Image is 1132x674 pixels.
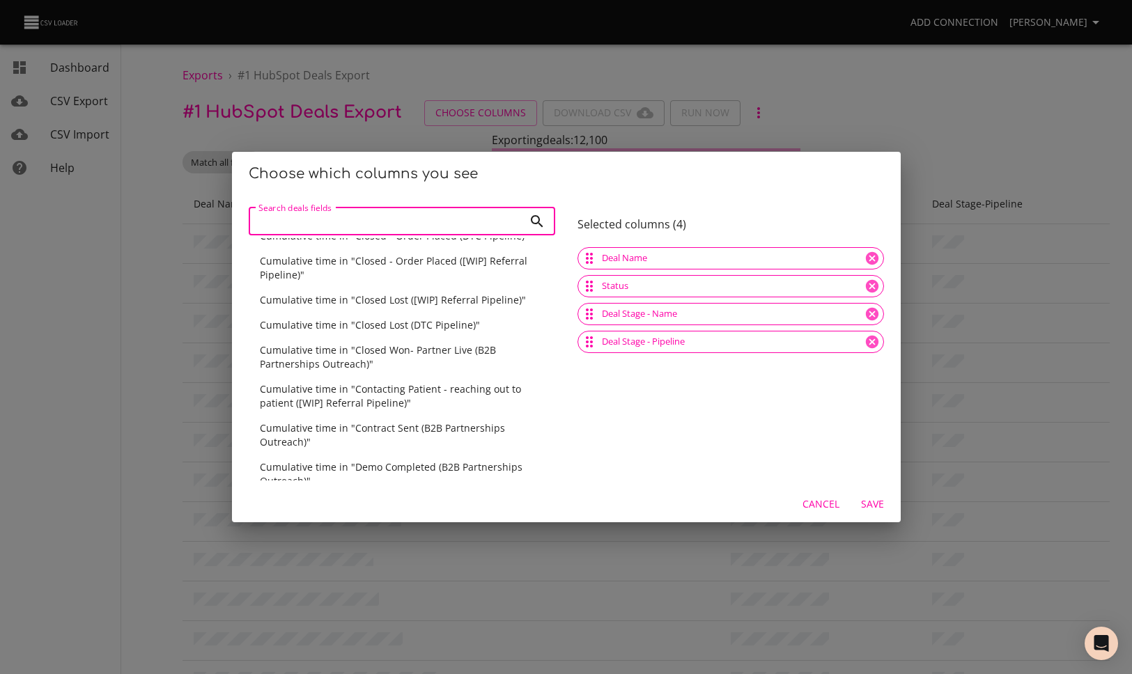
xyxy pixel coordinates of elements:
span: Cumulative time in "Contract Sent (B2B Partnerships Outreach)" [260,421,505,448]
span: Status [594,279,637,292]
button: Save [851,492,895,517]
span: Deal Stage - Pipeline [594,335,693,348]
div: Cumulative time in "Contract Sent (B2B Partnerships Outreach)" [249,416,555,455]
span: Cumulative time in "Closed - Order Placed ([WIP] Referral Pipeline)" [260,254,527,281]
button: Cancel [797,492,845,517]
div: Cumulative time in "Closed Won- Partner Live (B2B Partnerships Outreach)" [249,338,555,377]
div: Cumulative time in "Closed Lost (DTC Pipeline)" [249,313,555,338]
span: Save [856,496,890,513]
h6: Selected columns ( 4 ) [577,218,884,231]
span: Cumulative time in "Closed Won- Partner Live (B2B Partnerships Outreach)" [260,343,496,370]
div: Deal Stage - Name [577,303,884,325]
span: Cancel [803,496,839,513]
div: Cumulative time in "Demo Completed (B2B Partnerships Outreach)" [249,455,555,494]
div: Open Intercom Messenger [1085,627,1118,660]
span: Cumulative time in "Demo Completed (B2B Partnerships Outreach)" [260,460,522,487]
div: Status [577,275,884,297]
div: Cumulative time in "Contacting Patient - reaching out to patient ([WIP] Referral Pipeline)" [249,377,555,416]
span: Cumulative time in "Contacting Patient - reaching out to patient ([WIP] Referral Pipeline)" [260,382,521,409]
div: Cumulative time in "Closed - Order Placed ([WIP] Referral Pipeline)" [249,249,555,288]
span: Deal Stage - Name [594,307,685,320]
span: Cumulative time in "Closed Lost (DTC Pipeline)" [260,318,480,331]
span: Cumulative time in "Closed Lost ([WIP] Referral Pipeline)" [260,293,526,306]
div: Deal Name [577,247,884,269]
h2: Choose which columns you see [249,163,884,185]
div: Cumulative time in "Closed Lost ([WIP] Referral Pipeline)" [249,288,555,313]
div: Deal Stage - Pipeline [577,331,884,353]
span: Deal Name [594,251,656,265]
